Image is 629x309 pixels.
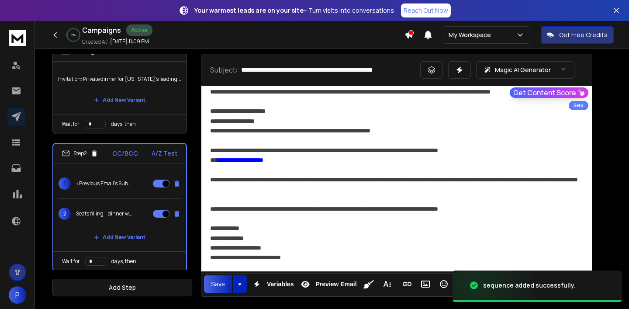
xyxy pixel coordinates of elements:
[9,30,26,46] img: logo
[110,38,149,45] p: [DATE] 11:09 PM
[204,275,232,293] button: Save
[59,177,71,190] span: 1
[379,275,395,293] button: More Text
[265,281,296,288] span: Variables
[52,42,187,134] li: Step1CC/BCCA/Z TestInvitation: Private dinner for [US_STATE]’s leading architects ([DATE])Add New...
[495,66,551,74] p: Magic AI Generator
[82,25,121,35] h1: Campaigns
[87,229,152,246] button: Add New Variant
[87,91,152,109] button: Add New Variant
[111,121,136,128] p: days, then
[314,281,358,288] span: Preview Email
[58,67,181,91] p: Invitation: Private dinner for [US_STATE]’s leading architects ([DATE])
[76,180,132,187] p: <Previous Email's Subject>
[59,208,71,220] span: 2
[52,279,192,296] button: Add Step
[76,210,132,217] p: Seats filling – dinner with Hawai‘i AIA executives
[569,101,588,110] div: Beta
[249,275,296,293] button: Variables
[417,275,434,293] button: Insert Image (⌘P)
[126,24,152,36] div: Active
[9,286,26,304] button: P
[360,275,377,293] button: Clean HTML
[111,258,136,265] p: days, then
[399,275,415,293] button: Insert Link (⌘K)
[62,121,79,128] p: Wait for
[52,143,187,272] li: Step2CC/BCCA/Z Test1<Previous Email's Subject>2Seats filling – dinner with Hawai‘i AIA executives...
[210,65,238,75] p: Subject:
[404,6,448,15] p: Reach Out Now
[476,61,574,79] button: Magic AI Generator
[297,275,358,293] button: Preview Email
[152,149,177,158] p: A/Z Test
[541,26,614,44] button: Get Free Credits
[449,31,494,39] p: My Workspace
[483,281,576,290] div: sequence added successfully.
[62,149,98,157] div: Step 2
[194,6,394,15] p: – Turn visits into conversations
[71,32,76,38] p: 1 %
[559,31,608,39] p: Get Free Credits
[112,149,138,158] p: CC/BCC
[435,275,452,293] button: Emoticons
[82,38,108,45] p: Created At:
[510,87,588,98] button: Get Content Score
[62,258,80,265] p: Wait for
[401,3,451,17] a: Reach Out Now
[194,6,304,14] strong: Your warmest leads are on your site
